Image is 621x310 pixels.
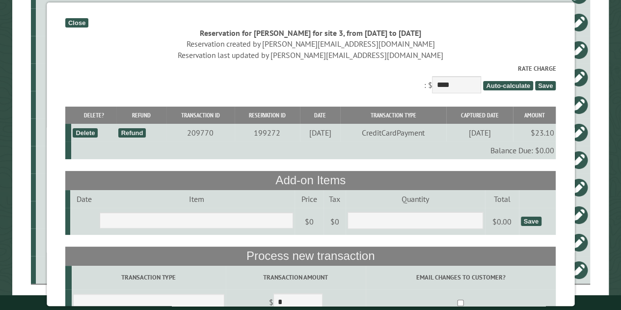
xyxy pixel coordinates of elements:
div: 5 [40,45,122,55]
div: 3 [40,127,122,137]
td: Quantity [346,190,485,208]
td: $23.10 [513,124,556,141]
div: Refund [118,128,146,138]
div: Reservation last updated by [PERSON_NAME][EMAIL_ADDRESS][DOMAIN_NAME] [65,50,556,60]
th: Refund [116,107,166,124]
td: [DATE] [300,124,341,141]
div: 1 [40,237,122,247]
div: 22 [40,17,122,27]
div: : $ [65,64,556,96]
td: $0.00 [485,208,519,235]
div: T4 [40,100,122,110]
div: 6 [40,210,122,220]
td: Price [295,190,324,208]
span: Save [535,81,556,90]
div: 8 [40,155,122,165]
th: Amount [513,107,556,124]
td: 199272 [235,124,300,141]
td: [DATE] [446,124,513,141]
th: Reservation ID [235,107,300,124]
th: Delete? [71,107,116,124]
label: Transaction Amount [227,273,364,282]
th: Process new transaction [65,247,556,265]
td: CreditCardPayment [340,124,446,141]
label: Transaction Type [73,273,224,282]
label: Email changes to customer? [367,273,554,282]
th: Transaction Type [340,107,446,124]
label: Rate Charge [65,64,556,73]
div: T7 [40,265,122,275]
td: Date [70,190,98,208]
td: $0 [295,208,324,235]
td: Item [98,190,295,208]
div: Delete [73,128,98,138]
td: 209770 [166,124,235,141]
div: Save [520,217,541,226]
td: Balance Due: $0.00 [71,141,556,159]
td: Tax [324,190,346,208]
th: Date [300,107,341,124]
div: Close [65,18,88,28]
td: $0 [324,208,346,235]
th: Add-on Items [65,171,556,190]
span: Auto-calculate [483,81,533,90]
div: Reservation for [PERSON_NAME] for site 3, from [DATE] to [DATE] [65,28,556,38]
th: Captured Date [446,107,513,124]
div: 7 [40,182,122,192]
td: Total [485,190,519,208]
th: Transaction ID [166,107,235,124]
div: Reservation created by [PERSON_NAME][EMAIL_ADDRESS][DOMAIN_NAME] [65,38,556,49]
div: 4 [40,72,122,82]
